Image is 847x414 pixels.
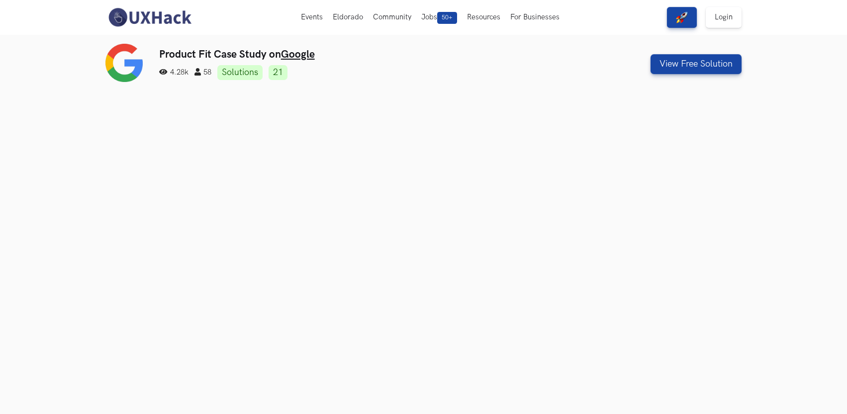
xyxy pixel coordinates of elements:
[105,44,143,82] img: Google logo
[159,68,188,77] span: 4.28k
[217,65,263,80] a: Solutions
[269,65,287,80] a: 21
[651,54,742,74] button: View Free Solution
[281,48,315,61] a: Google
[676,11,688,23] img: rocket
[159,48,580,61] h3: Product Fit Case Study on
[437,12,457,24] span: 50+
[105,7,194,28] img: UXHack-logo.png
[194,68,211,77] span: 58
[706,7,742,28] a: Login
